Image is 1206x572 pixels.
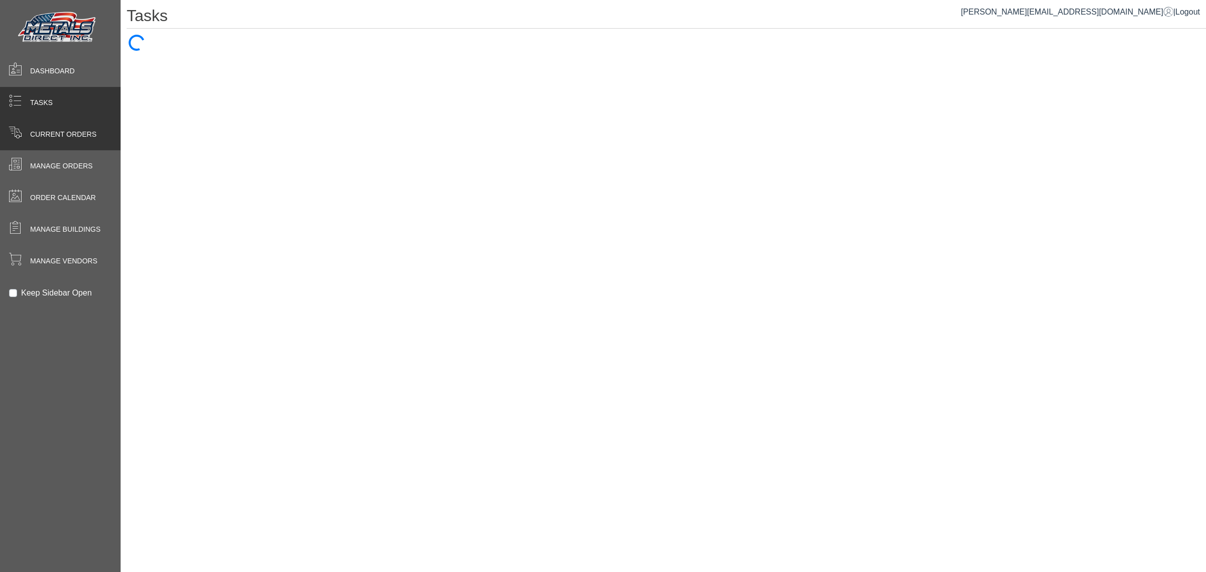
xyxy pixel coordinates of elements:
span: Manage Buildings [30,224,100,235]
span: Current Orders [30,129,96,140]
img: Metals Direct Inc Logo [15,9,100,46]
span: Manage Orders [30,161,92,171]
a: [PERSON_NAME][EMAIL_ADDRESS][DOMAIN_NAME] [961,8,1173,16]
label: Keep Sidebar Open [21,287,92,299]
span: Dashboard [30,66,75,76]
span: Order Calendar [30,193,96,203]
h1: Tasks [127,6,1206,29]
span: Logout [1175,8,1200,16]
span: Tasks [30,98,53,108]
div: | [961,6,1200,18]
span: Manage Vendors [30,256,97,266]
